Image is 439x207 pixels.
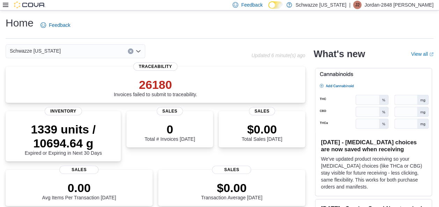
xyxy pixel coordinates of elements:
[157,107,183,115] span: Sales
[10,47,61,55] span: Schwazze [US_STATE]
[11,122,115,150] p: 1339 units / 10694.64 g
[114,78,197,92] p: 26180
[212,166,251,174] span: Sales
[268,1,283,9] input: Dark Mode
[411,51,433,57] a: View allExternal link
[242,122,282,136] p: $0.00
[249,107,275,115] span: Sales
[11,122,115,156] div: Expired or Expiring in Next 30 Days
[241,1,262,8] span: Feedback
[114,78,197,97] div: Invoices failed to submit to traceability.
[145,122,195,136] p: 0
[6,16,34,30] h1: Home
[49,22,70,29] span: Feedback
[321,139,426,153] h3: [DATE] - [MEDICAL_DATA] choices are now saved when receiving
[14,1,45,8] img: Cova
[353,1,361,9] div: Jordan-2848 Garcia
[364,1,433,9] p: Jordan-2848 [PERSON_NAME]
[59,166,98,174] span: Sales
[38,18,73,32] a: Feedback
[295,1,346,9] p: Schwazze [US_STATE]
[42,181,116,200] div: Avg Items Per Transaction [DATE]
[251,53,305,58] p: Updated 6 minute(s) ago
[128,48,133,54] button: Clear input
[42,181,116,195] p: 0.00
[201,181,263,200] div: Transaction Average [DATE]
[45,107,82,115] span: Inventory
[136,48,141,54] button: Open list of options
[429,52,433,56] svg: External link
[242,122,282,142] div: Total Sales [DATE]
[321,155,426,190] p: We've updated product receiving so your [MEDICAL_DATA] choices (like THCa or CBG) stay visible fo...
[355,1,360,9] span: J2
[133,62,177,71] span: Traceability
[145,122,195,142] div: Total # Invoices [DATE]
[201,181,263,195] p: $0.00
[349,1,351,9] p: |
[314,48,365,60] h2: What's new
